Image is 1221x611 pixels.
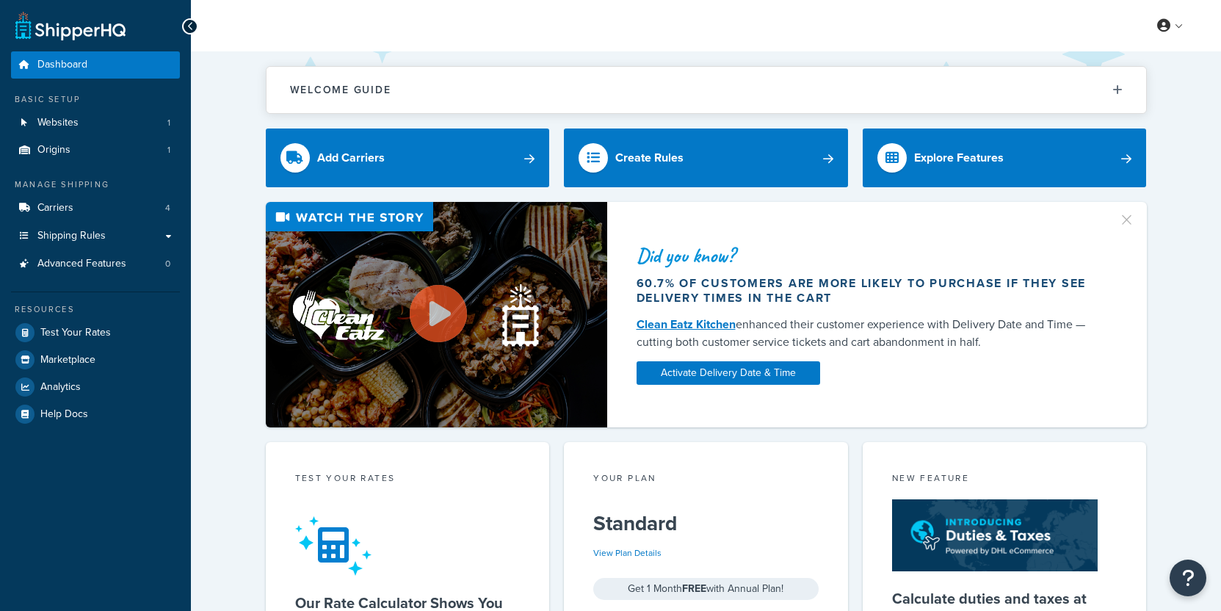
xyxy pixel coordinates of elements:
a: Analytics [11,374,180,400]
a: Dashboard [11,51,180,79]
span: 4 [165,202,170,214]
a: Carriers4 [11,195,180,222]
span: Origins [37,144,70,156]
div: Create Rules [615,148,684,168]
button: Open Resource Center [1170,560,1206,596]
span: 0 [165,258,170,270]
a: Advanced Features0 [11,250,180,278]
span: Dashboard [37,59,87,71]
span: Marketplace [40,354,95,366]
span: 1 [167,144,170,156]
a: Activate Delivery Date & Time [637,361,820,385]
div: Did you know? [637,245,1101,266]
div: enhanced their customer experience with Delivery Date and Time — cutting both customer service ti... [637,316,1101,351]
div: Resources [11,303,180,316]
a: Help Docs [11,401,180,427]
div: Explore Features [914,148,1004,168]
h5: Standard [593,512,819,535]
li: Advanced Features [11,250,180,278]
div: New Feature [892,471,1117,488]
strong: FREE [682,581,706,596]
div: Add Carriers [317,148,385,168]
img: Video thumbnail [266,202,607,427]
div: Your Plan [593,471,819,488]
a: Add Carriers [266,129,550,187]
a: View Plan Details [593,546,662,560]
span: Test Your Rates [40,327,111,339]
li: Origins [11,137,180,164]
a: Clean Eatz Kitchen [637,316,736,333]
a: Origins1 [11,137,180,164]
span: Analytics [40,381,81,394]
div: Basic Setup [11,93,180,106]
a: Test Your Rates [11,319,180,346]
span: Help Docs [40,408,88,421]
div: Get 1 Month with Annual Plan! [593,578,819,600]
a: Create Rules [564,129,848,187]
li: Websites [11,109,180,137]
a: Explore Features [863,129,1147,187]
span: Advanced Features [37,258,126,270]
div: 60.7% of customers are more likely to purchase if they see delivery times in the cart [637,276,1101,305]
span: Shipping Rules [37,230,106,242]
span: 1 [167,117,170,129]
div: Test your rates [295,471,521,488]
a: Marketplace [11,347,180,373]
span: Carriers [37,202,73,214]
span: Websites [37,117,79,129]
div: Manage Shipping [11,178,180,191]
a: Websites1 [11,109,180,137]
h2: Welcome Guide [290,84,391,95]
li: Carriers [11,195,180,222]
a: Shipping Rules [11,223,180,250]
button: Welcome Guide [267,67,1146,113]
